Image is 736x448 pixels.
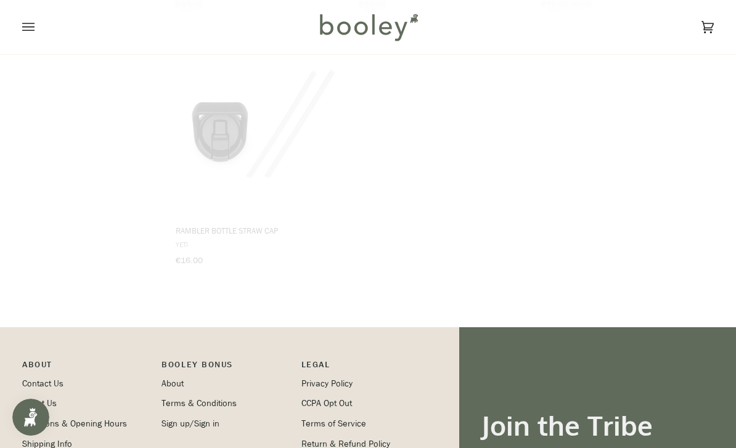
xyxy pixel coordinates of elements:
iframe: Button to open loyalty program pop-up [12,399,49,436]
img: Booley [314,9,422,45]
p: Booley Bonus [162,358,288,377]
a: Terms & Conditions [162,397,237,409]
h3: Join the Tribe [481,409,714,442]
a: Contact Us [22,378,63,389]
p: Pipeline_Footer Sub [301,358,428,377]
p: Pipeline_Footer Main [22,358,149,377]
a: CCPA Opt Out [301,397,352,409]
a: About Us [22,397,57,409]
a: About [162,378,184,389]
a: Locations & Opening Hours [22,418,127,430]
a: Privacy Policy [301,378,353,389]
a: Sign up/Sign in [162,418,219,430]
a: Terms of Service [301,418,366,430]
